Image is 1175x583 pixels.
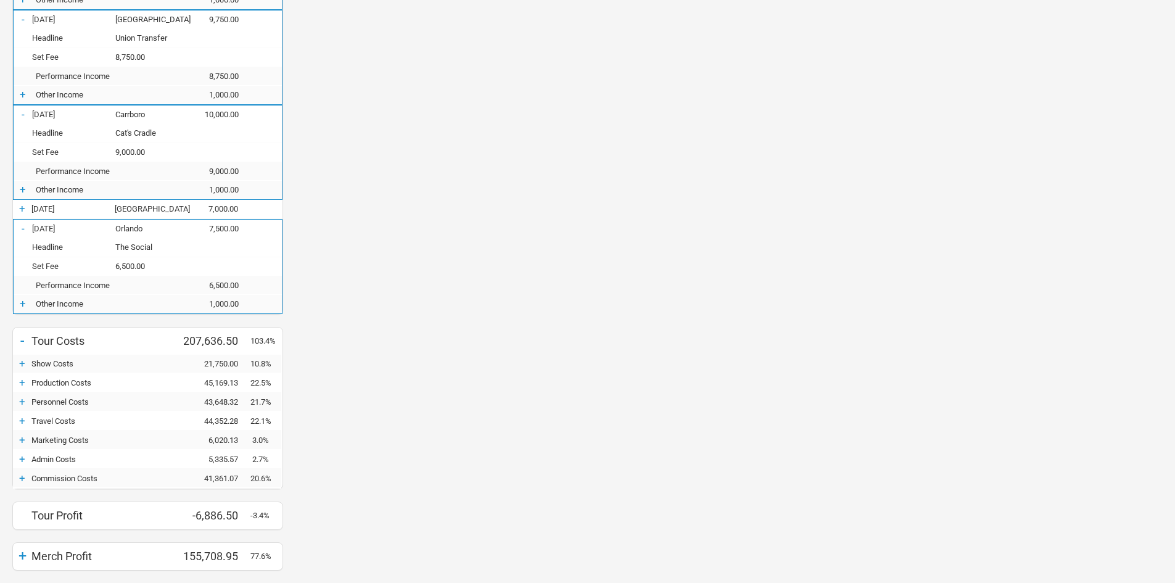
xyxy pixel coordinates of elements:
[13,376,31,389] div: +
[177,90,251,99] div: 1,000.00
[177,167,251,176] div: 9,000.00
[32,33,115,43] div: Headline
[250,359,281,368] div: 10.8%
[13,395,31,408] div: +
[176,436,250,445] div: 6,020.13
[13,453,31,465] div: +
[250,436,281,445] div: 3.0%
[32,110,115,119] div: 22-Mar-25
[250,511,281,520] div: -3.4%
[115,204,176,213] div: Atlanta
[176,455,250,464] div: 5,335.57
[31,509,176,522] div: Tour Profit
[176,416,250,426] div: 44,352.28
[115,224,177,233] div: Orlando
[14,108,32,120] div: -
[115,15,177,24] div: Philadelphia
[176,359,250,368] div: 21,750.00
[177,110,251,119] div: 10,000.00
[31,397,176,407] div: Personnel Costs
[115,242,177,252] div: The Social
[32,128,115,138] div: Headline
[13,415,31,427] div: +
[250,378,281,387] div: 22.5%
[177,224,251,233] div: 7,500.00
[176,509,250,522] div: -6,886.50
[176,204,250,213] div: 7,000.00
[115,110,177,119] div: Carrboro
[14,88,32,101] div: +
[13,434,31,446] div: +
[31,359,176,368] div: Show Costs
[250,474,281,483] div: 20.6%
[32,242,115,252] div: Headline
[177,72,251,81] div: 8,750.00
[32,185,177,194] div: Other Income
[31,416,176,426] div: Travel Costs
[115,52,177,62] div: 8,750.00
[31,334,176,347] div: Tour Costs
[32,90,177,99] div: Other Income
[32,281,177,290] div: Performance Income
[177,15,251,24] div: 9,750.00
[115,128,177,138] div: Cat's Cradle
[13,202,31,215] div: +
[31,436,176,445] div: Marketing Costs
[13,547,31,564] div: +
[177,281,251,290] div: 6,500.00
[32,299,177,308] div: Other Income
[14,183,32,196] div: +
[31,204,115,213] div: 25-Mar-25
[32,262,115,271] div: Set Fee
[32,52,115,62] div: Set Fee
[13,472,31,484] div: +
[32,147,115,157] div: Set Fee
[115,262,177,271] div: 6,500.00
[176,397,250,407] div: 43,648.32
[14,297,32,310] div: +
[176,550,250,563] div: 155,708.95
[177,299,251,308] div: 1,000.00
[176,474,250,483] div: 41,361.07
[13,332,31,349] div: -
[115,33,177,43] div: Union Transfer
[32,167,177,176] div: Performance Income
[250,416,281,426] div: 22.1%
[14,222,32,234] div: -
[176,334,250,347] div: 207,636.50
[177,185,251,194] div: 1,000.00
[32,15,115,24] div: 21-Mar-25
[14,13,32,25] div: -
[250,397,281,407] div: 21.7%
[250,455,281,464] div: 2.7%
[31,378,176,387] div: Production Costs
[31,550,176,563] div: Merch Profit
[13,357,31,370] div: +
[31,455,176,464] div: Admin Costs
[176,378,250,387] div: 45,169.13
[115,147,177,157] div: 9,000.00
[250,552,281,561] div: 77.6%
[31,474,176,483] div: Commission Costs
[32,72,177,81] div: Performance Income
[250,336,281,345] div: 103.4%
[32,224,115,233] div: 26-Mar-25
